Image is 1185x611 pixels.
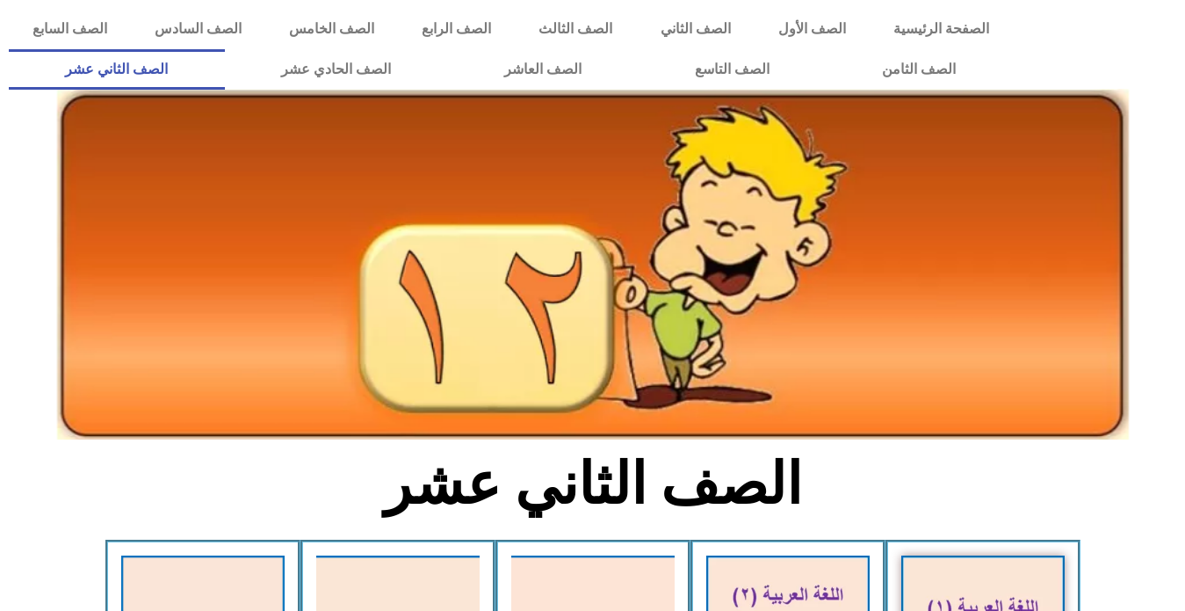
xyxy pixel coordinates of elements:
a: الصف الأول [755,9,870,49]
a: الصف الثامن [826,49,1013,90]
h2: الصف الثاني عشر [302,450,883,519]
a: الصف الثاني [637,9,755,49]
a: الصف السادس [131,9,265,49]
a: الصف التاسع [638,49,826,90]
a: الصف الرابع [398,9,515,49]
a: الصف الثالث [515,9,636,49]
a: الصف الثاني عشر [9,49,225,90]
a: الصف السابع [9,9,131,49]
a: الصف الخامس [265,9,398,49]
a: الصفحة الرئيسية [870,9,1013,49]
a: الصف الحادي عشر [225,49,448,90]
a: الصف العاشر [448,49,639,90]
